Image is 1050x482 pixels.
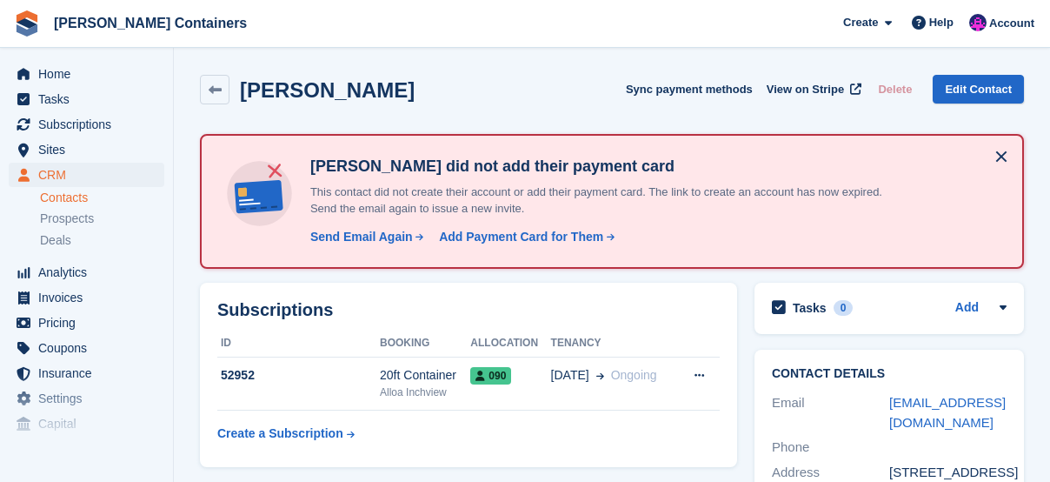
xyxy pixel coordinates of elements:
th: ID [217,330,380,358]
span: Settings [38,386,143,411]
span: Ongoing [611,368,657,382]
button: Delete [871,75,919,104]
img: stora-icon-8386f47178a22dfd0bd8f6a31ec36ba5ce8667c1dd55bd0f319d3a0aa187defe.svg [14,10,40,37]
span: Invoices [38,285,143,310]
img: no-card-linked-e7822e413c904bf8b177c4d89f31251c4716f9871600ec3ca5bfc59e148c83f4.svg [223,157,296,231]
a: menu [9,412,164,436]
a: menu [9,163,164,187]
a: Edit Contact [933,75,1024,104]
span: Insurance [38,361,143,385]
div: 0 [834,300,854,316]
div: Send Email Again [310,228,413,246]
a: [EMAIL_ADDRESS][DOMAIN_NAME] [889,395,1006,430]
a: Prospects [40,210,164,228]
span: Subscriptions [38,112,143,137]
span: Pricing [38,311,143,335]
p: This contact did not create their account or add their payment card. The link to create an accoun... [303,184,912,218]
button: Sync payment methods [626,75,753,104]
span: Tasks [38,87,143,111]
span: Prospects [40,211,94,227]
span: Capital [38,412,143,436]
span: Analytics [38,260,143,285]
div: Email [772,393,889,432]
a: Add [955,298,979,318]
h2: Subscriptions [217,300,720,320]
a: menu [9,285,164,310]
span: CRM [38,163,143,187]
th: Tenancy [551,330,677,358]
a: Add Payment Card for Them [432,228,616,246]
a: menu [9,336,164,360]
a: Deals [40,231,164,250]
span: Deals [40,232,71,249]
a: Create a Subscription [217,418,355,450]
span: Sites [38,137,143,162]
a: menu [9,112,164,137]
h2: Tasks [793,300,827,316]
span: Coupons [38,336,143,360]
a: View on Stripe [760,75,865,104]
div: Alloa Inchview [380,385,470,400]
div: 20ft Container [380,366,470,385]
span: Account [989,15,1034,32]
div: Add Payment Card for Them [439,228,603,246]
div: 52952 [217,366,380,385]
a: menu [9,361,164,385]
a: menu [9,137,164,162]
span: View on Stripe [767,81,844,98]
a: menu [9,260,164,285]
th: Booking [380,330,470,358]
span: Create [843,14,878,31]
a: menu [9,311,164,335]
span: Help [929,14,954,31]
h4: [PERSON_NAME] did not add their payment card [303,157,912,177]
span: 090 [470,367,511,385]
a: [PERSON_NAME] Containers [47,9,254,37]
img: Claire Wilson [969,14,987,31]
a: menu [9,62,164,86]
a: menu [9,386,164,411]
div: Phone [772,438,889,458]
h2: [PERSON_NAME] [240,78,415,102]
h2: Contact Details [772,367,1007,381]
span: Home [38,62,143,86]
div: Create a Subscription [217,425,343,443]
a: Contacts [40,190,164,206]
span: [DATE] [551,366,589,385]
a: menu [9,87,164,111]
th: Allocation [470,330,550,358]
